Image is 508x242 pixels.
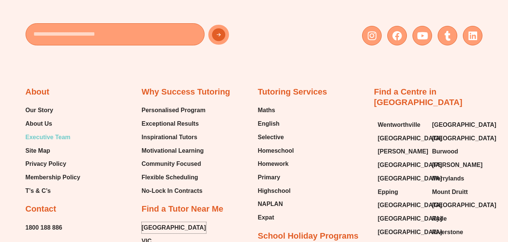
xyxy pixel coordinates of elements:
span: Burwood [432,146,458,157]
a: Wentworthville [378,119,425,131]
a: Homeschool [258,145,294,156]
a: Membership Policy [26,172,80,183]
form: New Form [26,23,250,49]
a: Community Focused [142,158,206,170]
span: Site Map [26,145,50,156]
a: Homework [258,158,294,170]
a: [GEOGRAPHIC_DATA] [378,173,425,184]
a: Merrylands [432,173,479,184]
span: [PERSON_NAME] [378,146,428,157]
a: [GEOGRAPHIC_DATA] [378,227,425,238]
span: Expat [258,212,274,223]
span: Wentworthville [378,119,421,131]
span: English [258,118,280,129]
a: Our Story [26,105,80,116]
span: [GEOGRAPHIC_DATA] [432,133,496,144]
span: Epping [378,186,398,198]
span: NAPLAN [258,198,283,210]
span: [GEOGRAPHIC_DATA] [378,133,442,144]
span: Our Story [26,105,53,116]
a: English [258,118,294,129]
a: [PERSON_NAME] [378,146,425,157]
a: About Us [26,118,80,129]
a: [GEOGRAPHIC_DATA] [432,133,479,144]
a: [GEOGRAPHIC_DATA] [432,200,479,211]
span: [GEOGRAPHIC_DATA] [378,213,442,224]
span: Highschool [258,185,291,197]
span: Selective [258,132,284,143]
span: Merrylands [432,173,464,184]
a: [GEOGRAPHIC_DATA] [378,133,425,144]
a: Site Map [26,145,80,156]
iframe: Chat Widget [470,173,508,242]
a: Motivational Learning [142,145,206,156]
span: Maths [258,105,275,116]
a: Flexible Scheduling [142,172,206,183]
span: Mount Druitt [432,186,468,198]
span: T’s & C’s [26,185,51,197]
span: Community Focused [142,158,201,170]
span: No-Lock In Contracts [142,185,203,197]
h2: Why Success Tutoring [142,87,230,98]
a: [GEOGRAPHIC_DATA] [378,213,425,224]
a: [GEOGRAPHIC_DATA] [378,200,425,211]
h2: Tutoring Services [258,87,327,98]
a: Expat [258,212,294,223]
span: [GEOGRAPHIC_DATA] [432,119,496,131]
a: Mount Druitt [432,186,479,198]
span: [PERSON_NAME] [432,159,482,171]
a: Find a Centre in [GEOGRAPHIC_DATA] [374,87,463,107]
a: NAPLAN [258,198,294,210]
span: Riverstone [432,227,463,238]
span: Inspirational Tutors [142,132,197,143]
a: [GEOGRAPHIC_DATA] [378,159,425,171]
span: Exceptional Results [142,118,199,129]
a: Burwood [432,146,479,157]
a: No-Lock In Contracts [142,185,206,197]
span: Flexible Scheduling [142,172,198,183]
h2: School Holiday Programs [258,231,359,242]
span: Privacy Policy [26,158,67,170]
h2: Contact [26,204,56,215]
span: Ryde [432,213,447,224]
span: Motivational Learning [142,145,204,156]
a: Privacy Policy [26,158,80,170]
span: About Us [26,118,52,129]
span: [GEOGRAPHIC_DATA] [432,200,496,211]
a: Riverstone [432,227,479,238]
a: Inspirational Tutors [142,132,206,143]
a: T’s & C’s [26,185,80,197]
a: [GEOGRAPHIC_DATA] [432,119,479,131]
span: Executive Team [26,132,71,143]
a: Ryde [432,213,479,224]
span: Primary [258,172,281,183]
a: 1800 188 886 [26,222,62,233]
a: Executive Team [26,132,80,143]
a: Epping [378,186,425,198]
a: Primary [258,172,294,183]
span: Homework [258,158,289,170]
h2: About [26,87,50,98]
a: [PERSON_NAME] [432,159,479,171]
h2: Find a Tutor Near Me [142,204,223,215]
span: [GEOGRAPHIC_DATA] [378,200,442,211]
span: [GEOGRAPHIC_DATA] [378,227,442,238]
a: [GEOGRAPHIC_DATA] [142,222,206,233]
a: Highschool [258,185,294,197]
span: [GEOGRAPHIC_DATA] [378,159,442,171]
a: Selective [258,132,294,143]
a: Personalised Program [142,105,206,116]
span: [GEOGRAPHIC_DATA] [378,173,442,184]
a: Maths [258,105,294,116]
a: Exceptional Results [142,118,206,129]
